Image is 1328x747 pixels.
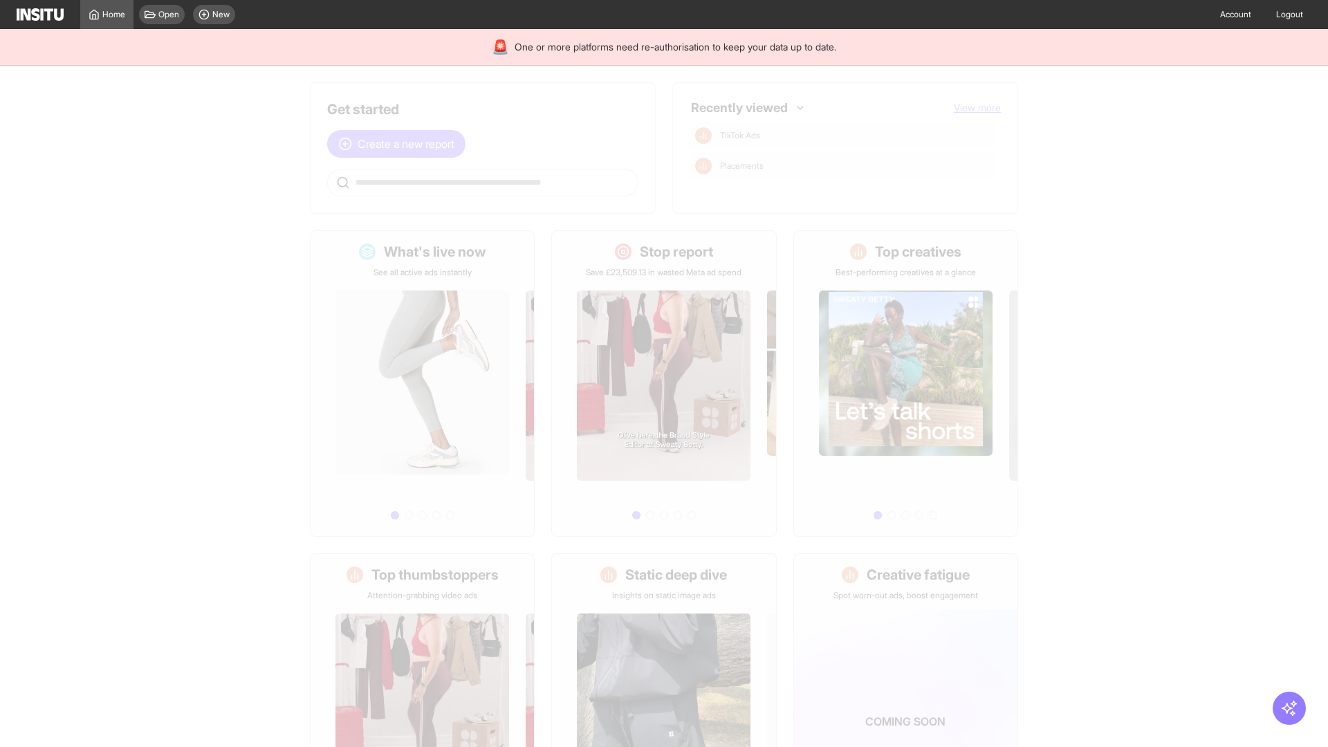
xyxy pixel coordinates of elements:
img: Logo [17,8,64,21]
div: 🚨 [492,37,509,57]
span: New [212,9,230,20]
span: One or more platforms need re-authorisation to keep your data up to date. [515,40,836,54]
span: Home [102,9,125,20]
span: Open [158,9,179,20]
